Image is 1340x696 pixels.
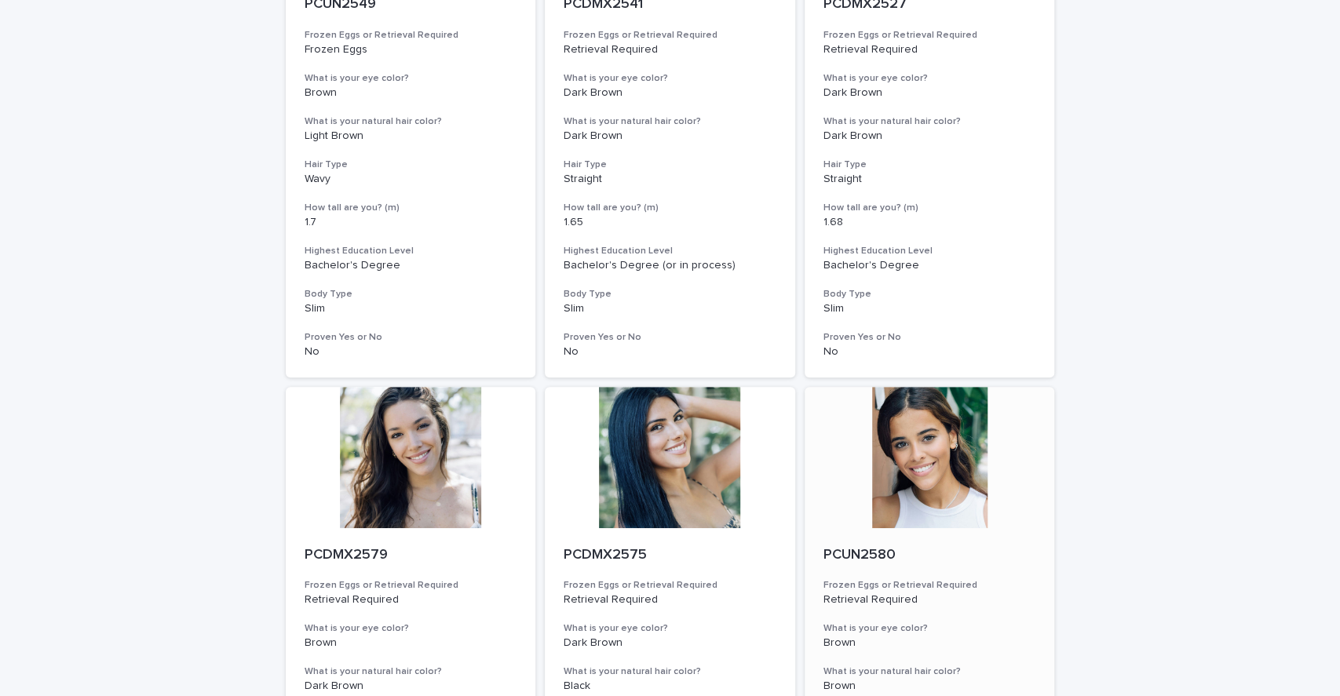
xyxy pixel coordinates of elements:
[305,665,517,678] h3: What is your natural hair color?
[305,288,517,301] h3: Body Type
[564,302,776,315] p: Slim
[564,43,776,56] p: Retrieval Required
[305,622,517,635] h3: What is your eye color?
[823,43,1036,56] p: Retrieval Required
[564,29,776,42] h3: Frozen Eggs or Retrieval Required
[564,86,776,100] p: Dark Brown
[305,202,517,214] h3: How tall are you? (m)
[305,173,517,186] p: Wavy
[823,202,1036,214] h3: How tall are you? (m)
[823,331,1036,344] h3: Proven Yes or No
[823,245,1036,257] h3: Highest Education Level
[823,345,1036,359] p: No
[823,288,1036,301] h3: Body Type
[564,622,776,635] h3: What is your eye color?
[564,129,776,143] p: Dark Brown
[564,579,776,592] h3: Frozen Eggs or Retrieval Required
[564,331,776,344] h3: Proven Yes or No
[564,245,776,257] h3: Highest Education Level
[564,593,776,607] p: Retrieval Required
[823,115,1036,128] h3: What is your natural hair color?
[564,345,776,359] p: No
[305,216,517,229] p: 1.7
[823,579,1036,592] h3: Frozen Eggs or Retrieval Required
[305,159,517,171] h3: Hair Type
[564,665,776,678] h3: What is your natural hair color?
[823,159,1036,171] h3: Hair Type
[823,680,1036,693] p: Brown
[305,129,517,143] p: Light Brown
[564,159,776,171] h3: Hair Type
[823,86,1036,100] p: Dark Brown
[564,680,776,693] p: Black
[564,636,776,650] p: Dark Brown
[305,680,517,693] p: Dark Brown
[305,302,517,315] p: Slim
[305,259,517,272] p: Bachelor's Degree
[823,72,1036,85] h3: What is your eye color?
[823,173,1036,186] p: Straight
[305,345,517,359] p: No
[305,579,517,592] h3: Frozen Eggs or Retrieval Required
[564,216,776,229] p: 1.65
[823,216,1036,229] p: 1.68
[564,259,776,272] p: Bachelor's Degree (or in process)
[305,72,517,85] h3: What is your eye color?
[564,288,776,301] h3: Body Type
[823,593,1036,607] p: Retrieval Required
[823,302,1036,315] p: Slim
[564,72,776,85] h3: What is your eye color?
[564,202,776,214] h3: How tall are you? (m)
[305,331,517,344] h3: Proven Yes or No
[305,115,517,128] h3: What is your natural hair color?
[305,43,517,56] p: Frozen Eggs
[564,547,776,564] p: PCDMX2575
[823,665,1036,678] h3: What is your natural hair color?
[564,115,776,128] h3: What is your natural hair color?
[823,622,1036,635] h3: What is your eye color?
[823,29,1036,42] h3: Frozen Eggs or Retrieval Required
[305,547,517,564] p: PCDMX2579
[305,29,517,42] h3: Frozen Eggs or Retrieval Required
[305,86,517,100] p: Brown
[305,245,517,257] h3: Highest Education Level
[823,259,1036,272] p: Bachelor's Degree
[305,593,517,607] p: Retrieval Required
[823,636,1036,650] p: Brown
[823,129,1036,143] p: Dark Brown
[305,636,517,650] p: Brown
[823,547,1036,564] p: PCUN2580
[564,173,776,186] p: Straight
